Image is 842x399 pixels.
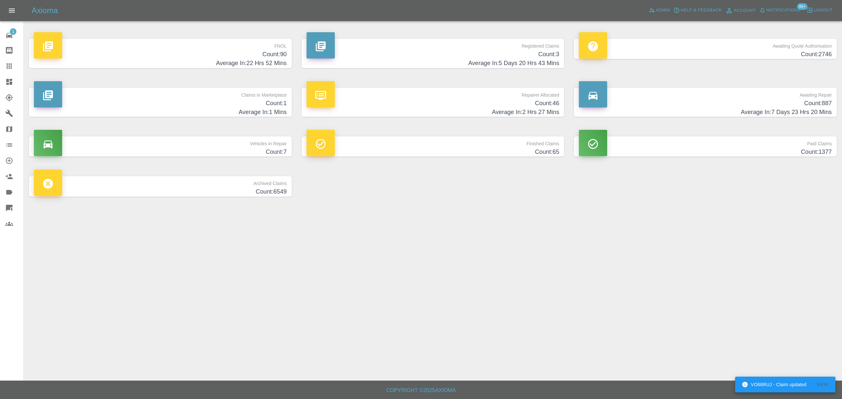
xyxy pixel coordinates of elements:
h4: Count: 887 [579,99,832,108]
span: Admin [656,7,670,14]
p: Awaiting Repair [579,88,832,99]
p: Registered Claims [307,39,559,50]
h6: Copyright © 2025 Axioma [5,386,837,395]
p: Claims in Marketplace [34,88,287,99]
a: Archived ClaimsCount:6549 [29,176,292,196]
p: Vehicles in Repair [34,136,287,148]
a: Paid ClaimsCount:1377 [574,136,837,156]
span: 1 [10,28,16,35]
button: Notifications [757,5,802,15]
h4: Average In: 5 Days 20 Hrs 43 Mins [307,59,559,68]
span: Help & Feedback [681,7,722,14]
h4: Count: 90 [34,50,287,59]
p: Archived Claims [34,176,287,187]
a: Vehicles in RepairCount:7 [29,136,292,156]
h4: Count: 1377 [579,148,832,156]
h4: Average In: 1 Mins [34,108,287,117]
h4: Count: 2746 [579,50,832,59]
a: Account [724,5,757,16]
a: Finished ClaimsCount:65 [302,136,564,156]
span: Logout [814,7,832,14]
a: Awaiting RepairCount:887Average In:7 Days 23 Hrs 20 Mins [574,88,837,117]
a: Repairer AllocatedCount:46Average In:2 Hrs 27 Mins [302,88,564,117]
h4: Count: 7 [34,148,287,156]
h5: Axioma [32,5,58,16]
span: Notifications [766,7,801,14]
button: Open drawer [4,3,20,18]
p: Paid Claims [579,136,832,148]
p: Finished Claims [307,136,559,148]
h4: Count: 65 [307,148,559,156]
p: Repairer Allocated [307,88,559,99]
a: Claims in MarketplaceCount:1Average In:1 Mins [29,88,292,117]
button: Help & Feedback [672,5,723,15]
a: Admin [647,5,672,15]
h4: Average In: 7 Days 23 Hrs 20 Mins [579,108,832,117]
button: Logout [805,5,834,15]
h4: Count: 1 [34,99,287,108]
button: View [812,380,833,390]
a: Awaiting Quote AuthorisationCount:2746 [574,39,837,59]
h4: Count: 6549 [34,187,287,196]
span: 99+ [797,3,807,10]
span: Account [734,7,756,14]
a: Registered ClaimsCount:3Average In:5 Days 20 Hrs 43 Mins [302,39,564,68]
p: FNOL [34,39,287,50]
h4: Count: 46 [307,99,559,108]
p: Awaiting Quote Authorisation [579,39,832,50]
a: FNOLCount:90Average In:22 Hrs 52 Mins [29,39,292,68]
h4: Count: 3 [307,50,559,59]
h4: Average In: 22 Hrs 52 Mins [34,59,287,68]
h4: Average In: 2 Hrs 27 Mins [307,108,559,117]
div: VO68RUJ - Claim updated [742,379,806,390]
